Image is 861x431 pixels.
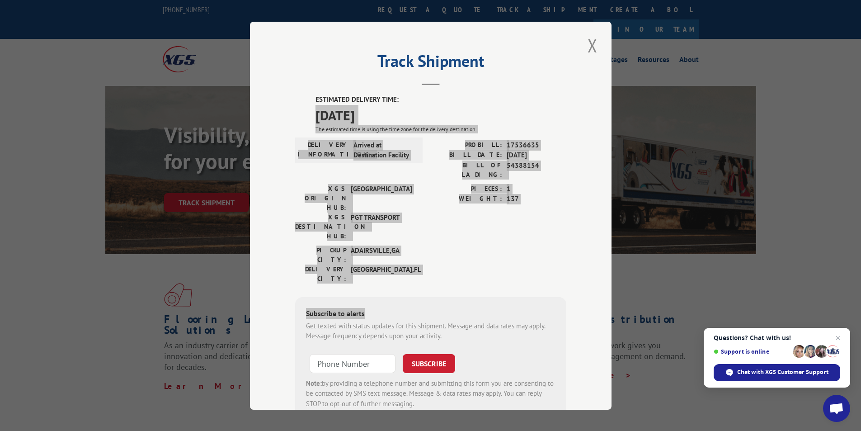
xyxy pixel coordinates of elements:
[507,184,566,194] span: 1
[295,245,346,264] label: PICKUP CITY:
[351,264,412,283] span: [GEOGRAPHIC_DATA] , FL
[507,150,566,161] span: [DATE]
[714,348,790,355] span: Support is online
[315,125,566,133] div: The estimated time is using the time zone for the delivery destination.
[507,194,566,204] span: 137
[306,378,555,409] div: by providing a telephone number and submitting this form you are consenting to be contacted by SM...
[315,104,566,125] span: [DATE]
[295,55,566,72] h2: Track Shipment
[507,160,566,179] span: 54388154
[298,140,349,160] label: DELIVERY INFORMATION:
[507,140,566,150] span: 17536635
[306,379,322,387] strong: Note:
[585,33,600,58] button: Close modal
[353,140,414,160] span: Arrived at Destination Facility
[714,364,840,381] span: Chat with XGS Customer Support
[351,184,412,212] span: [GEOGRAPHIC_DATA]
[431,184,502,194] label: PIECES:
[823,395,850,422] a: Open chat
[295,184,346,212] label: XGS ORIGIN HUB:
[431,140,502,150] label: PROBILL:
[315,95,566,105] label: ESTIMATED DELIVERY TIME:
[306,308,555,321] div: Subscribe to alerts
[431,160,502,179] label: BILL OF LADING:
[351,212,412,241] span: PGT TRANSPORT
[306,321,555,341] div: Get texted with status updates for this shipment. Message and data rates may apply. Message frequ...
[403,354,455,373] button: SUBSCRIBE
[310,354,395,373] input: Phone Number
[295,212,346,241] label: XGS DESTINATION HUB:
[295,264,346,283] label: DELIVERY CITY:
[714,334,840,341] span: Questions? Chat with us!
[431,194,502,204] label: WEIGHT:
[351,245,412,264] span: ADAIRSVILLE , GA
[431,150,502,161] label: BILL DATE:
[737,368,828,376] span: Chat with XGS Customer Support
